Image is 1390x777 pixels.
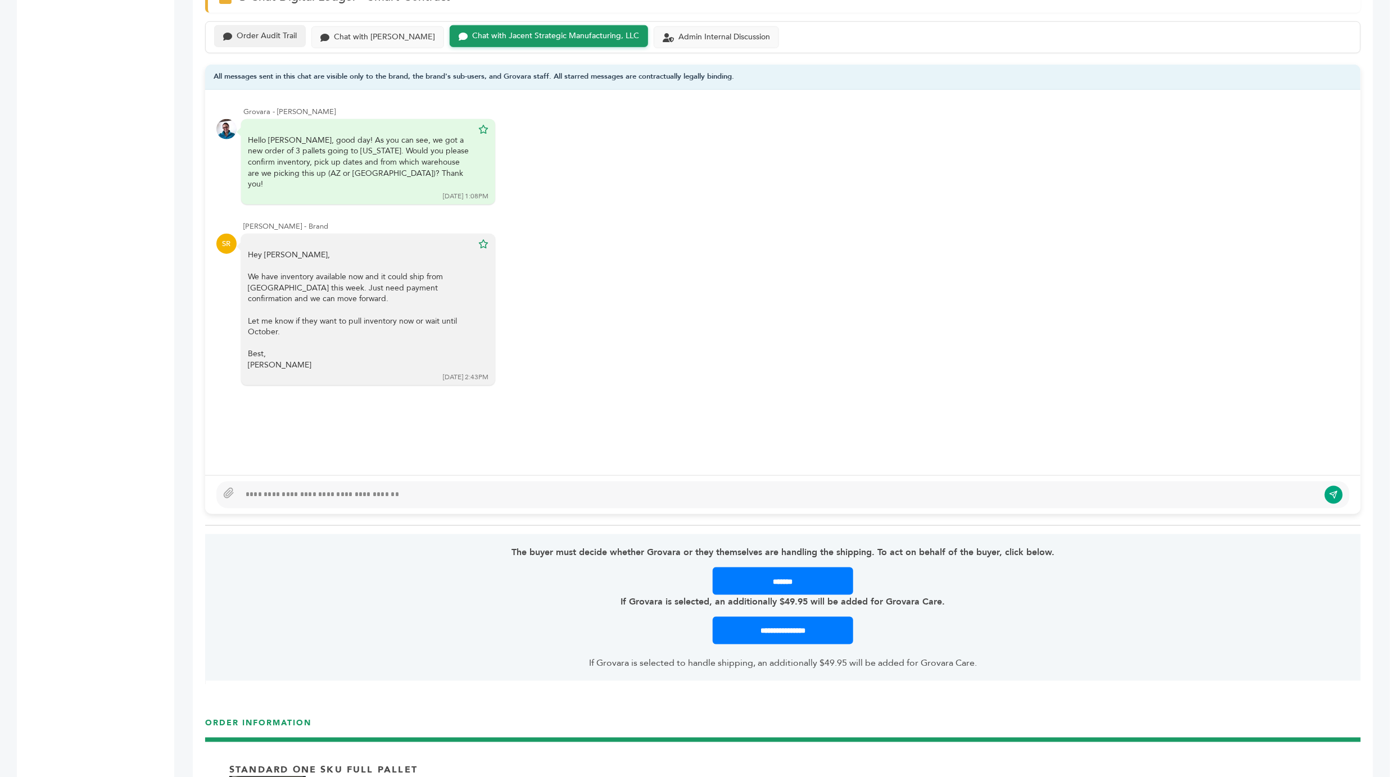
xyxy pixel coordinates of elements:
h3: ORDER INFORMATION [205,718,1361,738]
div: Best, [248,348,473,360]
div: All messages sent in this chat are visible only to the brand, the brand's sub-users, and Grovara ... [205,65,1361,90]
div: Admin Internal Discussion [678,33,770,42]
div: Let me know if they want to pull inventory now or wait until October. [248,316,473,338]
div: Hey [PERSON_NAME], [248,249,473,371]
div: Chat with Jacent Strategic Manufacturing, LLC [472,31,639,41]
div: We have inventory available now and it could ship from [GEOGRAPHIC_DATA] this week. Just need pay... [248,271,473,305]
p: If Grovara is selected, an additionally $49.95 will be added for Grovara Care. [251,595,1315,608]
div: [PERSON_NAME] - Brand [243,221,1350,231]
div: Order Audit Trail [237,31,297,41]
div: [PERSON_NAME] [248,360,473,371]
div: [DATE] 2:43PM [443,372,488,382]
p: Standard One Sku Full Pallet [229,764,418,776]
div: If Grovara is selected to handle shipping, an additionally $49.95 will be added for Grovara Care. [589,644,977,670]
div: Grovara - [PERSON_NAME] [243,107,1350,117]
div: Chat with [PERSON_NAME] [334,33,435,42]
div: Hello [PERSON_NAME], good day! As you can see, we got a new order of 3 pallets going to [US_STATE... [248,135,473,190]
div: SR [216,234,237,254]
p: The buyer must decide whether Grovara or they themselves are handling the shipping. To act on beh... [251,546,1315,559]
div: [DATE] 1:08PM [443,192,488,201]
